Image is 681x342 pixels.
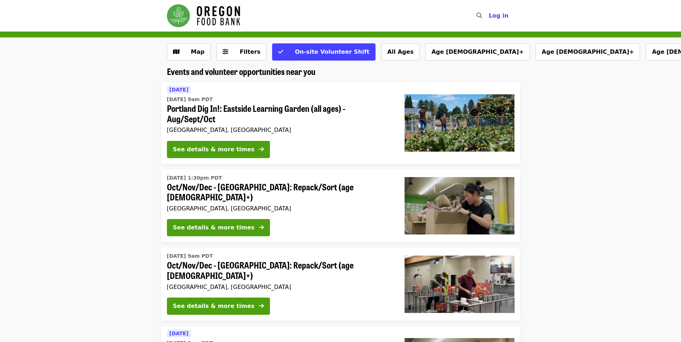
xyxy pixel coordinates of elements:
[167,96,213,103] time: [DATE] 9am PDT
[169,87,188,92] span: [DATE]
[216,43,267,61] button: Filters (0 selected)
[381,43,420,61] button: All Ages
[173,302,255,310] div: See details & more times
[161,170,520,242] a: See details for "Oct/Nov/Dec - Portland: Repack/Sort (age 8+)"
[486,7,492,24] input: Search
[405,177,514,234] img: Oct/Nov/Dec - Portland: Repack/Sort (age 8+) organized by Oregon Food Bank
[240,48,261,55] span: Filters
[167,219,270,236] button: See details & more times
[167,174,222,182] time: [DATE] 1:30pm PDT
[167,65,316,77] span: Events and volunteer opportunities near you
[167,103,393,124] span: Portland Dig In!: Eastside Learning Garden (all ages) - Aug/Sept/Oct
[173,145,255,154] div: See details & more times
[191,48,205,55] span: Map
[167,182,393,203] span: Oct/Nov/Dec - [GEOGRAPHIC_DATA]: Repack/Sort (age [DEMOGRAPHIC_DATA]+)
[278,48,283,55] i: check icon
[405,256,514,313] img: Oct/Nov/Dec - Portland: Repack/Sort (age 16+) organized by Oregon Food Bank
[167,298,270,315] button: See details & more times
[425,43,530,61] button: Age [DEMOGRAPHIC_DATA]+
[167,284,393,290] div: [GEOGRAPHIC_DATA], [GEOGRAPHIC_DATA]
[483,9,514,23] button: Log in
[476,12,482,19] i: search icon
[223,48,228,55] i: sliders-h icon
[259,303,264,309] i: arrow-right icon
[167,141,270,158] button: See details & more times
[536,43,640,61] button: Age [DEMOGRAPHIC_DATA]+
[173,223,255,232] div: See details & more times
[259,224,264,231] i: arrow-right icon
[295,48,369,55] span: On-site Volunteer Shift
[169,331,188,336] span: [DATE]
[167,43,211,61] button: Show map view
[167,260,393,281] span: Oct/Nov/Dec - [GEOGRAPHIC_DATA]: Repack/Sort (age [DEMOGRAPHIC_DATA]+)
[167,205,393,212] div: [GEOGRAPHIC_DATA], [GEOGRAPHIC_DATA]
[161,248,520,320] a: See details for "Oct/Nov/Dec - Portland: Repack/Sort (age 16+)"
[173,48,179,55] i: map icon
[405,94,514,152] img: Portland Dig In!: Eastside Learning Garden (all ages) - Aug/Sept/Oct organized by Oregon Food Bank
[161,82,520,164] a: See details for "Portland Dig In!: Eastside Learning Garden (all ages) - Aug/Sept/Oct"
[259,146,264,153] i: arrow-right icon
[167,252,213,260] time: [DATE] 9am PDT
[272,43,375,61] button: On-site Volunteer Shift
[167,127,393,133] div: [GEOGRAPHIC_DATA], [GEOGRAPHIC_DATA]
[489,12,508,19] span: Log in
[167,4,240,27] img: Oregon Food Bank - Home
